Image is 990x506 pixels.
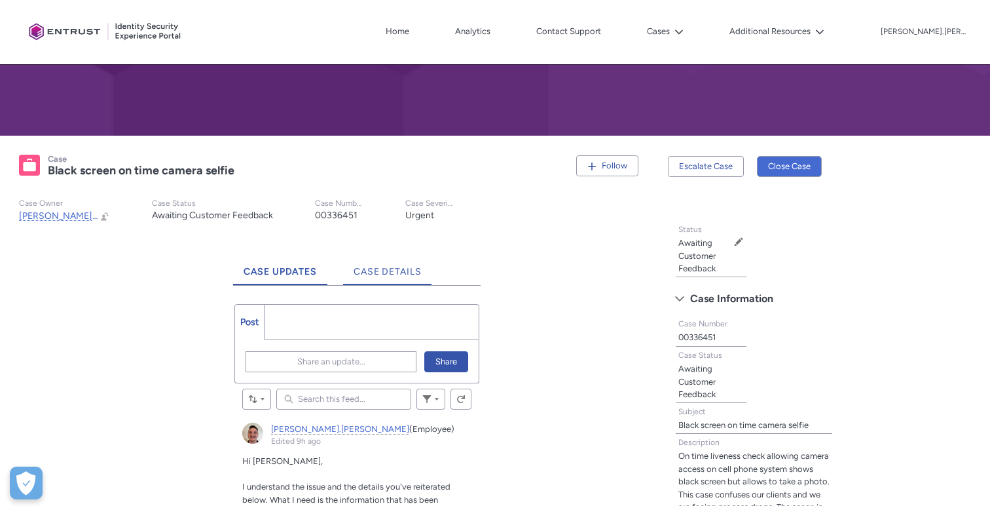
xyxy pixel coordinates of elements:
p: Case Number [315,199,363,208]
lightning-formatted-text: Awaiting Customer Feedback [152,210,273,221]
button: Follow [576,155,638,176]
p: Case Severity [405,199,454,208]
p: Case Owner [19,199,110,208]
button: User Profile gagik.baghdasaryan [880,24,966,37]
button: Additional Resources [726,22,828,41]
span: (Employee) [409,424,454,434]
div: Chatter Publisher [234,304,479,383]
span: Subject [678,407,706,416]
span: Share [435,352,457,372]
button: Cases [644,22,687,41]
span: Description [678,438,720,447]
img: External User - mike.freiermuth (null) [242,423,263,444]
button: Open Preferences [10,467,43,499]
lightning-formatted-text: Urgent [405,210,434,221]
lightning-formatted-text: Awaiting Customer Feedback [678,364,716,399]
span: Case Status [678,351,722,360]
button: Case Information [669,288,839,309]
span: Follow [602,161,627,170]
records-entity-label: Case [48,154,67,164]
a: Case Details [343,249,432,285]
lightning-formatted-text: Black screen on time camera selfie [678,420,809,430]
div: mike.freiermuth [242,423,263,444]
a: Case Updates [233,249,327,285]
button: Refresh this feed [450,389,471,410]
div: Cookie Preferences [10,467,43,499]
button: Change Owner [100,210,110,222]
lightning-formatted-text: Awaiting Customer Feedback [678,238,716,273]
span: Case Updates [244,266,317,277]
lightning-formatted-text: 00336451 [315,210,357,221]
lightning-formatted-text: Black screen on time camera selfie [48,163,234,178]
p: Case Status [152,199,273,208]
a: [PERSON_NAME].[PERSON_NAME] [271,424,409,435]
button: Escalate Case [668,156,744,177]
span: Case Number [678,319,727,328]
button: Close Case [757,156,822,177]
span: Share an update... [297,352,365,372]
a: Contact Support [533,22,604,41]
a: Edited 9h ago [271,437,321,446]
button: Share an update... [246,351,416,372]
a: Analytics, opens in new tab [452,22,494,41]
span: Status [678,225,702,234]
span: [PERSON_NAME].[PERSON_NAME] [19,210,168,222]
span: Hi [PERSON_NAME], [242,456,323,466]
lightning-formatted-text: 00336451 [678,332,716,342]
button: Share [424,351,468,372]
a: Post [235,305,265,340]
a: Home [382,22,412,41]
span: Case Information [690,289,773,309]
input: Search this feed... [276,389,411,410]
span: Post [240,317,259,328]
span: Case Details [354,266,422,277]
p: [PERSON_NAME].[PERSON_NAME] [881,28,966,37]
button: Edit Status [733,237,744,247]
